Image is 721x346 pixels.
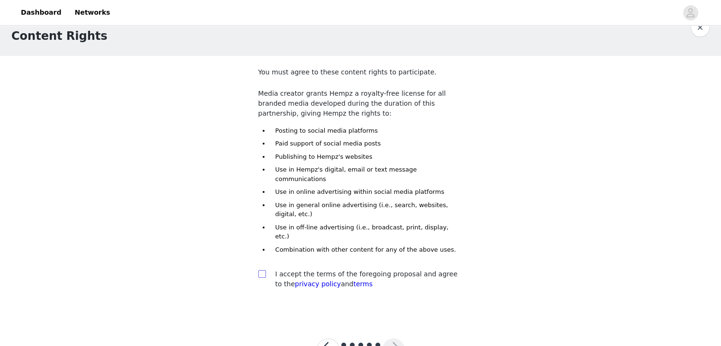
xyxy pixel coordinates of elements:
[353,280,373,288] a: terms
[11,27,108,45] h1: Content Rights
[686,5,695,20] div: avatar
[15,2,67,23] a: Dashboard
[270,152,463,162] li: Publishing to Hempz's websites
[270,165,463,183] li: Use in Hempz's digital, email or text message communications
[295,280,341,288] a: privacy policy
[270,187,463,197] li: Use in online advertising within social media platforms
[258,67,463,77] p: You must agree to these content rights to participate.
[270,126,463,136] li: Posting to social media platforms
[69,2,116,23] a: Networks
[270,245,463,255] li: Combination with other content for any of the above uses.
[270,200,463,219] li: Use in general online advertising (i.e., search, websites, digital, etc.)
[270,139,463,148] li: Paid support of social media posts
[275,270,457,288] span: I accept the terms of the foregoing proposal and agree to the and
[258,89,463,118] p: Media creator grants Hempz a royalty-free license for all branded media developed during the dura...
[270,223,463,241] li: Use in off-line advertising (i.e., broadcast, print, display, etc.)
